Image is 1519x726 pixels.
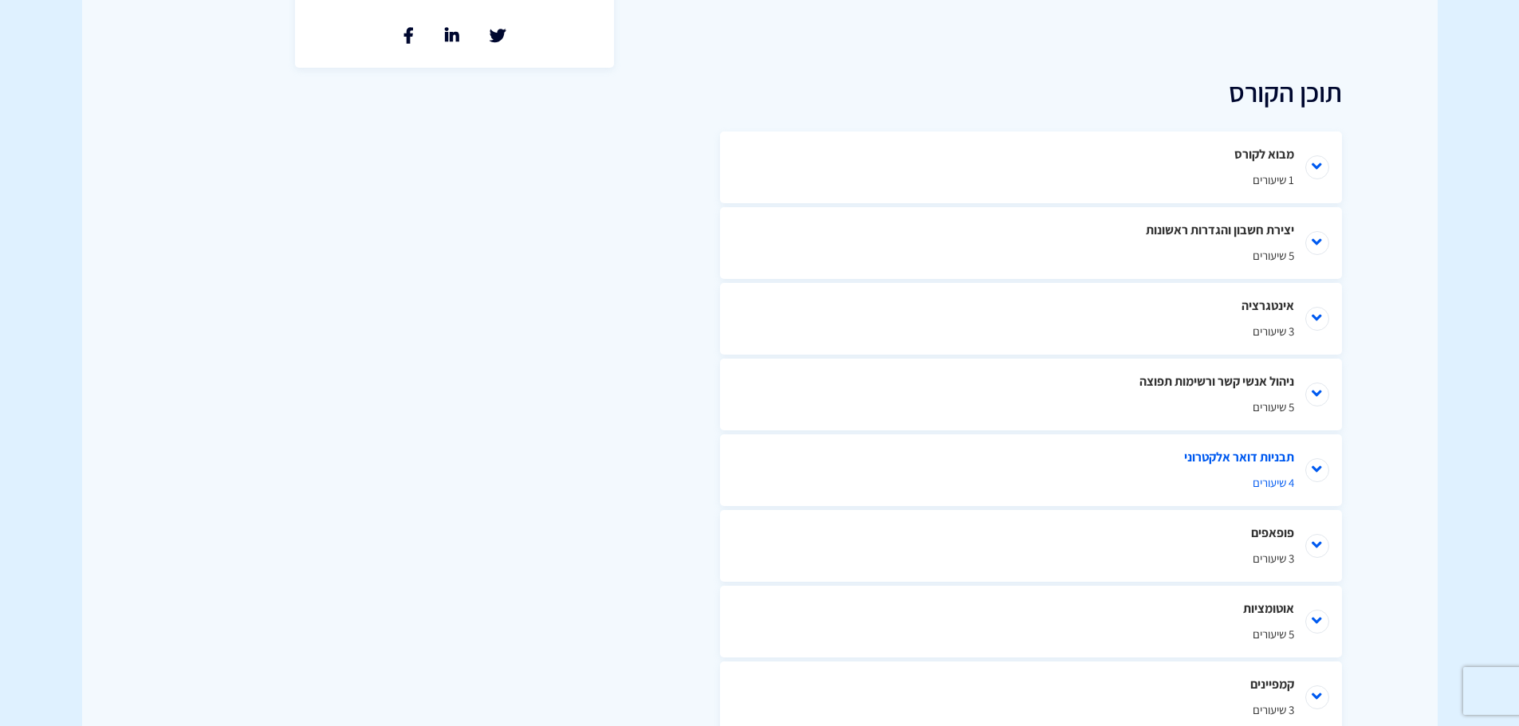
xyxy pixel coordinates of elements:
a: שתף בטוויטר [490,28,506,44]
li: אוטומציות [720,586,1342,657]
li: אינטגרציה [720,283,1342,355]
li: יצירת חשבון והגדרות ראשונות [720,207,1342,279]
a: שתף בפייסבוק [403,28,414,44]
li: תבניות דואר אלקטרוני [720,434,1342,506]
span: 5 שיעורים [768,398,1294,415]
a: שתף בלינקאדין [445,28,459,44]
li: פופאפים [720,510,1342,582]
span: 3 שיעורים [768,323,1294,339]
li: מבוא לקורס [720,131,1342,203]
span: 1 שיעורים [768,171,1294,188]
span: 4 שיעורים [768,474,1294,491]
li: ניהול אנשי קשר ורשימות תפוצה [720,359,1342,430]
span: 3 שיעורים [768,550,1294,567]
span: 5 שיעורים [768,247,1294,264]
span: 3 שיעורים [768,701,1294,718]
h2: תוכן הקורס [720,77,1342,107]
span: 5 שיעורים [768,626,1294,642]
